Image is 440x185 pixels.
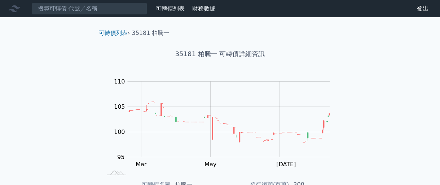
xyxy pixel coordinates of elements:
a: 登出 [411,3,434,14]
tspan: 95 [117,154,124,161]
tspan: [DATE] [277,161,296,168]
tspan: 105 [114,103,125,110]
a: 可轉債列表 [156,5,185,12]
tspan: 110 [114,78,125,85]
a: 財務數據 [192,5,215,12]
a: 可轉債列表 [99,30,128,36]
tspan: May [204,161,216,168]
tspan: 100 [114,128,125,135]
tspan: Mar [136,161,147,168]
input: 搜尋可轉債 代號／名稱 [32,3,147,15]
li: › [99,29,130,37]
div: 聊天小工具 [404,150,440,185]
li: 35181 柏騰一 [132,29,170,37]
g: Chart [110,78,341,168]
h1: 35181 柏騰一 可轉債詳細資訊 [93,49,347,59]
iframe: Chat Widget [404,150,440,185]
